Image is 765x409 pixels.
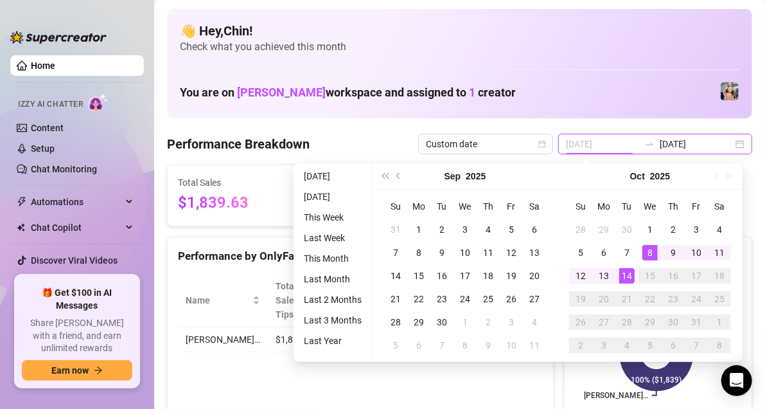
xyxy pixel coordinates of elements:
div: 16 [434,268,450,284]
td: 2025-09-20 [523,264,546,287]
div: 5 [388,338,403,353]
span: [PERSON_NAME] [237,86,326,99]
th: Mo [592,195,615,218]
button: Choose a month [630,163,645,189]
span: $1,839.63 [178,191,295,215]
div: 11 [527,338,542,353]
td: 2025-09-04 [477,218,500,241]
div: 7 [388,245,403,260]
span: Chat Copilot [31,217,122,238]
a: Setup [31,143,55,154]
th: Su [569,195,592,218]
td: 2025-10-06 [407,334,430,357]
td: 2025-09-30 [615,218,638,241]
th: Mo [407,195,430,218]
div: 13 [596,268,611,284]
div: 6 [596,245,611,260]
td: 2025-10-29 [638,311,662,334]
th: Total Sales & Tips [268,274,326,327]
div: 24 [689,291,704,307]
th: Tu [615,195,638,218]
div: 25 [712,291,727,307]
div: 12 [504,245,519,260]
span: thunderbolt [17,197,27,207]
td: 2025-09-03 [453,218,477,241]
td: 2025-09-17 [453,264,477,287]
div: 17 [457,268,473,284]
td: 2025-10-18 [708,264,731,287]
div: 2 [665,222,681,237]
td: 2025-09-16 [430,264,453,287]
div: 5 [504,222,519,237]
th: Fr [500,195,523,218]
td: 2025-09-10 [453,241,477,264]
button: Last year (Control + left) [378,163,392,189]
div: 5 [642,338,658,353]
h4: 👋 Hey, Chin ! [180,22,739,40]
td: 2025-10-02 [477,311,500,334]
div: 3 [689,222,704,237]
td: 2025-09-14 [384,264,407,287]
div: 21 [388,291,403,307]
td: 2025-09-05 [500,218,523,241]
td: 2025-09-18 [477,264,500,287]
div: 31 [388,222,403,237]
div: 15 [411,268,426,284]
div: 14 [619,268,635,284]
div: 21 [619,291,635,307]
button: Choose a year [466,163,486,189]
td: 2025-11-05 [638,334,662,357]
div: 4 [480,222,496,237]
td: 2025-10-03 [685,218,708,241]
td: 2025-10-10 [500,334,523,357]
div: 12 [573,268,588,284]
td: 2025-09-28 [384,311,407,334]
td: 2025-10-08 [453,334,477,357]
button: Choose a year [650,163,670,189]
div: 25 [480,291,496,307]
span: swap-right [644,139,655,149]
div: 6 [527,222,542,237]
td: 2025-09-29 [407,311,430,334]
div: Open Intercom Messenger [721,365,752,396]
td: 2025-10-11 [523,334,546,357]
div: 7 [619,245,635,260]
span: Check what you achieved this month [180,40,739,54]
span: Total Sales [178,176,295,190]
span: to [644,139,655,149]
td: 2025-11-06 [662,334,685,357]
div: 2 [480,314,496,330]
button: Earn nowarrow-right [22,360,132,381]
li: Last Month [299,271,367,287]
td: 2025-10-24 [685,287,708,311]
td: 2025-10-08 [638,241,662,264]
th: We [638,195,662,218]
span: Total Sales & Tips [276,279,308,322]
td: 2025-09-07 [384,241,407,264]
div: 6 [411,338,426,353]
td: 2025-10-01 [638,218,662,241]
li: [DATE] [299,168,367,184]
div: 18 [712,268,727,284]
div: 6 [665,338,681,353]
span: 1 [469,86,475,99]
li: Last 3 Months [299,313,367,328]
div: 3 [457,222,473,237]
td: 2025-09-02 [430,218,453,241]
td: 2025-10-27 [592,311,615,334]
input: End date [660,137,733,151]
td: 2025-09-30 [430,311,453,334]
span: arrow-right [94,366,103,375]
td: 2025-09-11 [477,241,500,264]
div: 9 [434,245,450,260]
div: 1 [642,222,658,237]
div: 24 [457,291,473,307]
div: 11 [712,245,727,260]
div: 8 [642,245,658,260]
div: 29 [596,222,611,237]
a: Content [31,123,64,133]
div: 7 [689,338,704,353]
a: Chat Monitoring [31,164,97,174]
td: 2025-09-01 [407,218,430,241]
td: 2025-11-08 [708,334,731,357]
